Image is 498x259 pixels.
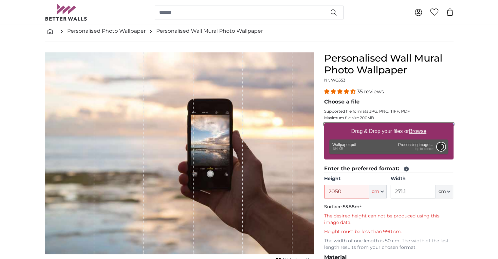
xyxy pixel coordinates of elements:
[324,165,453,173] legend: Enter the preferred format:
[324,78,345,83] span: Nr. WQ553
[372,188,379,195] span: cm
[343,204,361,210] span: 55.58m²
[324,98,453,106] legend: Choose a file
[324,213,453,226] p: The desired height can not be produced using this image data.
[324,115,453,120] p: Maximum file size 200MB.
[324,229,453,235] p: Height must be less than 990 cm.
[369,185,387,198] button: cm
[324,52,453,76] h1: Personalised Wall Mural Photo Wallpaper
[324,176,387,182] label: Height
[324,204,453,210] p: Surface:
[324,109,453,114] p: Supported file formats JPG, PNG, TIFF, PDF
[324,238,453,251] p: The width of one length is 50 cm. The width of the last length results from your chosen format.
[156,27,263,35] a: Personalised Wall Mural Photo Wallpaper
[409,128,426,134] u: Browse
[324,88,357,95] span: 4.34 stars
[67,27,146,35] a: Personalised Photo Wallpaper
[438,188,446,195] span: cm
[357,88,384,95] span: 35 reviews
[45,21,453,42] nav: breadcrumbs
[45,4,87,21] img: Betterwalls
[348,125,429,138] label: Drag & Drop your files or
[391,176,453,182] label: Width
[435,185,453,198] button: cm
